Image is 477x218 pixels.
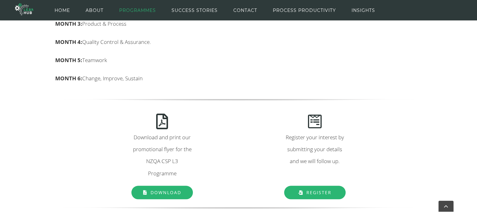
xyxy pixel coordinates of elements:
[131,186,193,199] a: Download
[286,134,344,165] span: Register your interest by submitting your details and we will follow up.
[284,186,346,199] a: Register
[133,134,192,177] span: Download and print our promotional flyer for the NZQA CSP L3 Programme
[55,20,126,27] span: Product & Process
[55,38,82,45] strong: MONTH 4:
[15,1,33,18] img: The Lean Hub | Optimising productivity with Lean Logo
[55,20,82,27] strong: MONTH 3:
[55,38,151,45] span: Quality Control & Assurance.
[151,189,181,195] span: Download
[306,189,331,195] span: Register
[55,56,82,64] strong: MONTH 5:
[55,75,82,82] strong: MONTH 6:
[55,75,143,82] span: Change, Improve, Sustain
[55,56,107,64] span: Teamwork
